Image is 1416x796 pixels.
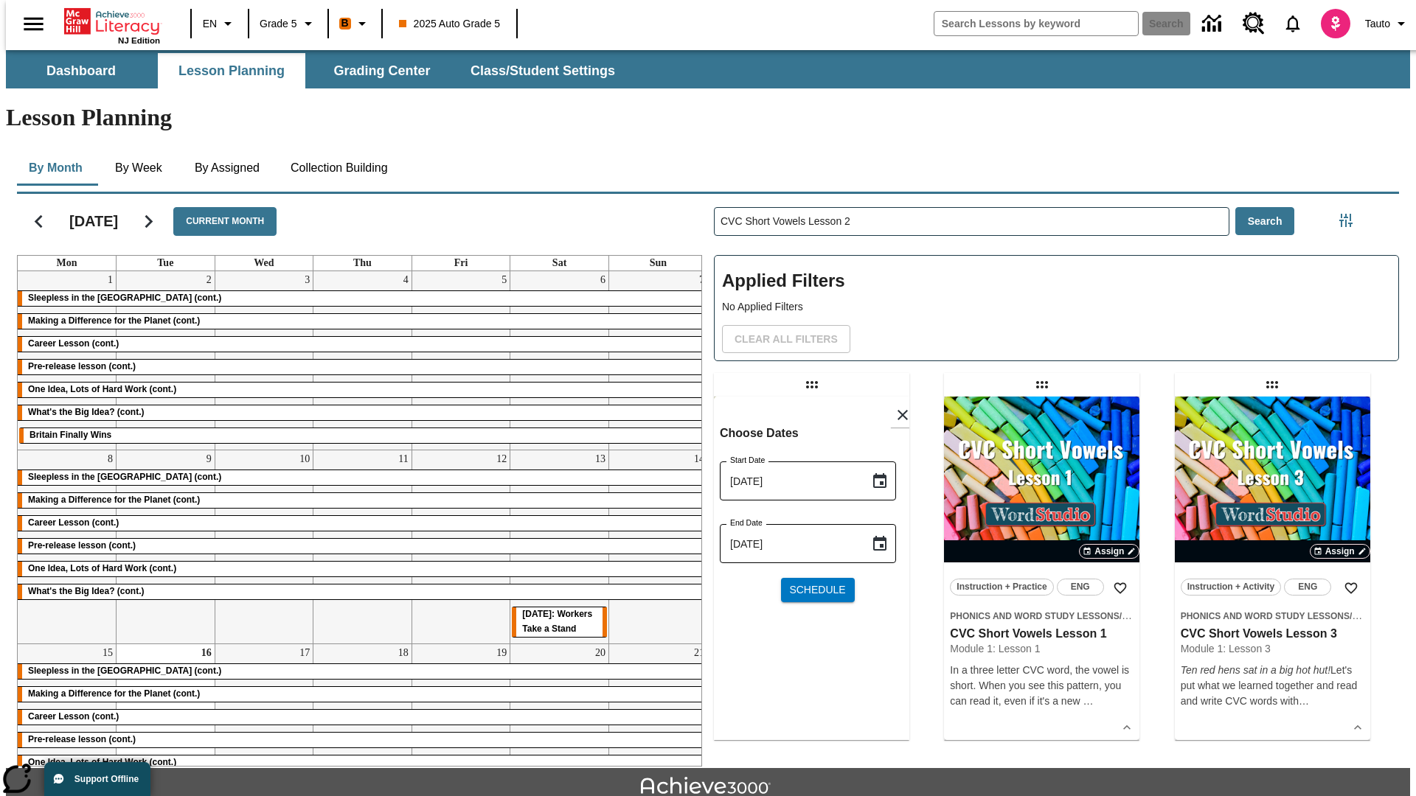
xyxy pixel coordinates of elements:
button: Search [1235,207,1295,236]
a: Friday [451,256,471,270]
a: September 21, 2025 [691,644,707,662]
span: / [1350,610,1362,621]
a: September 13, 2025 [592,450,608,468]
td: September 11, 2025 [313,450,412,643]
h3: CVC Short Vowels Lesson 3 [1181,626,1364,642]
a: Monday [54,256,80,270]
a: September 6, 2025 [597,271,608,289]
button: Schedule [781,578,855,602]
button: Select a new avatar [1312,4,1359,43]
span: 2025 Auto Grade 5 [399,16,501,32]
div: Labor Day: Workers Take a Stand [512,607,607,637]
td: September 7, 2025 [608,271,707,450]
button: Class/Student Settings [459,53,627,88]
div: SubNavbar [6,53,628,88]
button: Boost Class color is orange. Change class color [333,10,377,37]
div: Calendar [5,188,702,767]
h1: Lesson Planning [6,104,1410,131]
button: Grade: Grade 5, Select a grade [254,10,323,37]
span: Phonics and Word Study Lessons [950,611,1119,621]
button: Grading Center [308,53,456,88]
span: Tauto [1365,16,1390,32]
button: Next [130,203,167,240]
div: Making a Difference for the Planet (cont.) [18,314,707,329]
span: Phonics and Word Study Lessons [1181,611,1350,621]
span: Support Offline [74,774,139,784]
a: September 8, 2025 [105,450,116,468]
a: September 3, 2025 [302,271,313,289]
span: B [341,14,349,32]
span: CVC Short Vowels [1122,611,1198,621]
span: Topic: Phonics and Word Study Lessons/CVC Short Vowels [950,608,1134,624]
div: Choose date [720,423,915,614]
a: Saturday [549,256,569,270]
span: / [1120,610,1132,621]
div: Sleepless in the Animal Kingdom (cont.) [18,664,707,679]
td: September 5, 2025 [412,271,510,450]
div: Career Lesson (cont.) [18,337,707,352]
td: September 8, 2025 [18,450,117,643]
div: What's the Big Idea? (cont.) [18,584,707,599]
a: September 2, 2025 [204,271,215,289]
a: September 14, 2025 [691,450,707,468]
button: Language: EN, Select a language [196,10,243,37]
em: Ten red hens sat in a big hot hut! [1181,664,1330,676]
input: MMMM-DD-YYYY [720,524,859,563]
span: Pre-release lesson (cont.) [28,734,136,744]
button: Lesson Planning [158,53,305,88]
span: Making a Difference for the Planet (cont.) [28,315,200,326]
td: September 6, 2025 [510,271,609,450]
div: Pre-release lesson (cont.) [18,360,707,374]
a: September 11, 2025 [395,450,411,468]
span: … [1299,695,1309,707]
span: What's the Big Idea? (cont.) [28,586,145,596]
div: Making a Difference for the Planet (cont.) [18,493,707,508]
span: What's the Big Idea? (cont.) [28,407,145,417]
a: September 19, 2025 [493,644,510,662]
div: Sleepless in the Animal Kingdom (cont.) [18,291,707,306]
label: Start Date [730,455,765,466]
button: Open side menu [12,2,55,46]
button: Show Details [1116,716,1138,739]
a: Resource Center, Will open in new tab [1234,4,1274,43]
button: Previous [20,203,58,240]
button: Profile/Settings [1359,10,1416,37]
td: September 12, 2025 [412,450,510,643]
a: September 18, 2025 [395,644,412,662]
div: What's the Big Idea? (cont.) [18,405,707,420]
a: Home [64,7,160,36]
button: Current Month [173,207,277,236]
button: ENG [1284,579,1331,596]
span: Instruction + Activity [1187,579,1275,595]
a: September 1, 2025 [105,271,116,289]
div: Draggable lesson: CVC Short Vowels Lesson 2 [800,373,824,397]
a: Tuesday [154,256,176,270]
a: September 10, 2025 [296,450,313,468]
span: NJ Edition [118,36,160,45]
span: Instruction + Practice [957,579,1047,595]
span: One Idea, Lots of Hard Work (cont.) [28,563,176,573]
span: Labor Day: Workers Take a Stand [522,609,592,634]
a: September 15, 2025 [100,644,116,662]
span: Pre-release lesson (cont.) [28,361,136,371]
span: Schedule [789,582,845,598]
button: Add to Favorites [1107,575,1134,601]
button: Assign Choose Dates [1079,544,1139,559]
a: September 5, 2025 [499,271,510,289]
span: Making a Difference for the Planet (cont.) [28,495,200,505]
span: Sleepless in the Animal Kingdom (cont.) [28,666,221,676]
label: End Date [730,517,763,528]
span: h [1293,695,1299,707]
span: Career Lesson (cont.) [28,517,119,528]
input: MMMM-DD-YYYY [720,461,859,500]
span: EN [203,16,217,32]
button: Filters Side menu [1331,206,1361,235]
a: September 4, 2025 [400,271,412,289]
td: September 2, 2025 [117,271,215,450]
div: In a three letter CVC word, the vowel is short. When you see this pattern, you can read it, even ... [950,663,1134,709]
td: September 4, 2025 [313,271,412,450]
span: One Idea, Lots of Hard Work (cont.) [28,384,176,394]
button: Support Offline [44,762,150,796]
div: Pre-release lesson (cont.) [18,539,707,554]
span: ENG [1298,579,1317,595]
